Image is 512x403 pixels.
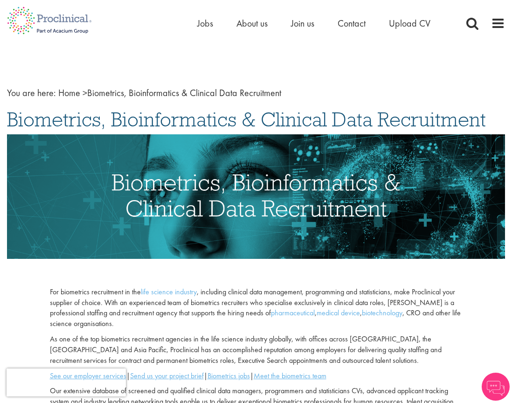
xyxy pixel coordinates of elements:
[130,371,204,381] a: Send us your project brief
[50,334,463,366] p: As one of the top biometrics recruitment agencies in the life science industry globally, with off...
[389,17,430,29] a: Upload CV
[208,371,250,381] a: Biometrics jobs
[254,371,326,381] a: Meet the biometrics team
[7,87,56,99] span: You are here:
[58,87,281,99] span: Biometrics, Bioinformatics & Clinical Data Recruitment
[271,308,315,318] a: pharmaceutical
[83,87,87,99] span: >
[236,17,268,29] a: About us
[7,368,126,396] iframe: reCAPTCHA
[291,17,314,29] a: Join us
[58,87,80,99] a: breadcrumb link to Home
[141,287,197,297] a: life science industry
[338,17,366,29] a: Contact
[317,308,360,318] a: medical device
[7,107,486,132] span: Biometrics, Bioinformatics & Clinical Data Recruitment
[7,134,505,259] img: Biometrics, Bioinformatics, Clinical Data Recruitment
[197,17,213,29] a: Jobs
[50,371,463,382] p: | | |
[362,308,402,318] a: biotechnology
[482,373,510,401] img: Chatbot
[50,287,463,329] p: For biometrics recruitment in the , including clinical data management, programming and statistic...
